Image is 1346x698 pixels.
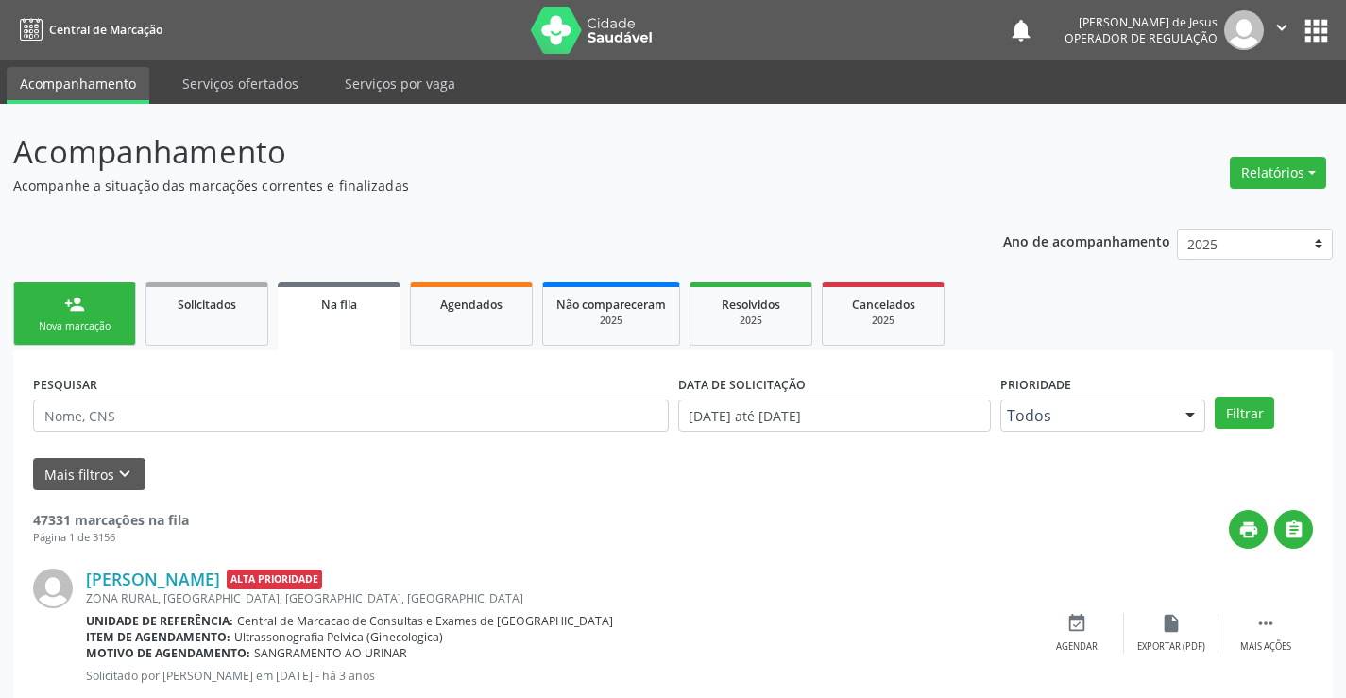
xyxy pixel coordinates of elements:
button: notifications [1008,17,1034,43]
a: [PERSON_NAME] [86,569,220,589]
p: Ano de acompanhamento [1003,229,1170,252]
span: Cancelados [852,297,915,313]
span: Central de Marcacao de Consultas e Exames de [GEOGRAPHIC_DATA] [237,613,613,629]
div: 2025 [836,314,930,328]
a: Serviços ofertados [169,67,312,100]
i: insert_drive_file [1161,613,1182,634]
button: print [1229,510,1268,549]
p: Acompanhamento [13,128,937,176]
button: Mais filtroskeyboard_arrow_down [33,458,145,491]
img: img [33,569,73,608]
button:  [1274,510,1313,549]
span: SANGRAMENTO AO URINAR [254,645,407,661]
div: [PERSON_NAME] de Jesus [1065,14,1218,30]
p: Solicitado por [PERSON_NAME] em [DATE] - há 3 anos [86,668,1030,684]
label: PESQUISAR [33,370,97,400]
div: 2025 [704,314,798,328]
div: ZONA RURAL, [GEOGRAPHIC_DATA], [GEOGRAPHIC_DATA], [GEOGRAPHIC_DATA] [86,590,1030,606]
span: Na fila [321,297,357,313]
b: Motivo de agendamento: [86,645,250,661]
div: 2025 [556,314,666,328]
div: Exportar (PDF) [1137,640,1205,654]
div: Página 1 de 3156 [33,530,189,546]
span: Ultrassonografia Pelvica (Ginecologica) [234,629,443,645]
div: person_add [64,294,85,315]
i: print [1238,519,1259,540]
button: apps [1300,14,1333,47]
div: Mais ações [1240,640,1291,654]
img: img [1224,10,1264,50]
span: Central de Marcação [49,22,162,38]
strong: 47331 marcações na fila [33,511,189,529]
span: Agendados [440,297,503,313]
a: Central de Marcação [13,14,162,45]
i:  [1271,17,1292,38]
button: Relatórios [1230,157,1326,189]
span: Todos [1007,406,1167,425]
b: Item de agendamento: [86,629,230,645]
label: Prioridade [1000,370,1071,400]
a: Acompanhamento [7,67,149,104]
i:  [1284,519,1304,540]
span: Não compareceram [556,297,666,313]
i: event_available [1066,613,1087,634]
span: Operador de regulação [1065,30,1218,46]
span: Resolvidos [722,297,780,313]
span: Alta Prioridade [227,570,322,589]
div: Agendar [1056,640,1098,654]
span: Solicitados [178,297,236,313]
p: Acompanhe a situação das marcações correntes e finalizadas [13,176,937,196]
a: Serviços por vaga [332,67,469,100]
button: Filtrar [1215,397,1274,429]
b: Unidade de referência: [86,613,233,629]
label: DATA DE SOLICITAÇÃO [678,370,806,400]
input: Nome, CNS [33,400,669,432]
i:  [1255,613,1276,634]
i: keyboard_arrow_down [114,464,135,485]
input: Selecione um intervalo [678,400,991,432]
button:  [1264,10,1300,50]
div: Nova marcação [27,319,122,333]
